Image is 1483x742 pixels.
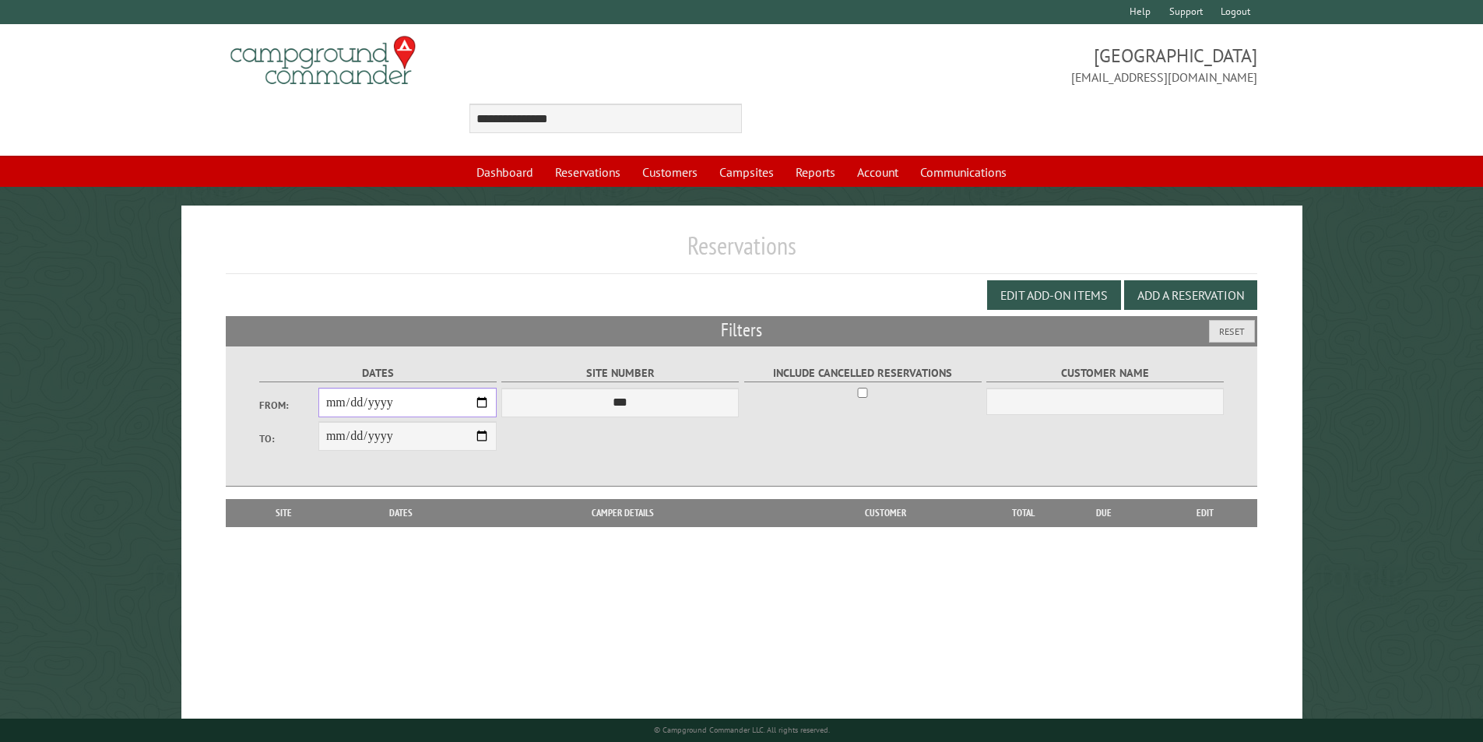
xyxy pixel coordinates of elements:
[259,398,318,413] label: From:
[1153,499,1258,527] th: Edit
[993,499,1055,527] th: Total
[654,725,830,735] small: © Campground Commander LLC. All rights reserved.
[1209,320,1255,343] button: Reset
[744,364,982,382] label: Include Cancelled Reservations
[226,30,420,91] img: Campground Commander
[226,316,1258,346] h2: Filters
[1055,499,1153,527] th: Due
[986,364,1224,382] label: Customer Name
[259,364,497,382] label: Dates
[742,43,1258,86] span: [GEOGRAPHIC_DATA] [EMAIL_ADDRESS][DOMAIN_NAME]
[234,499,335,527] th: Site
[778,499,993,527] th: Customer
[987,280,1121,310] button: Edit Add-on Items
[633,157,707,187] a: Customers
[226,230,1258,273] h1: Reservations
[1124,280,1257,310] button: Add a Reservation
[467,157,543,187] a: Dashboard
[468,499,778,527] th: Camper Details
[848,157,908,187] a: Account
[501,364,739,382] label: Site Number
[546,157,630,187] a: Reservations
[259,431,318,446] label: To:
[710,157,783,187] a: Campsites
[911,157,1016,187] a: Communications
[335,499,468,527] th: Dates
[786,157,845,187] a: Reports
